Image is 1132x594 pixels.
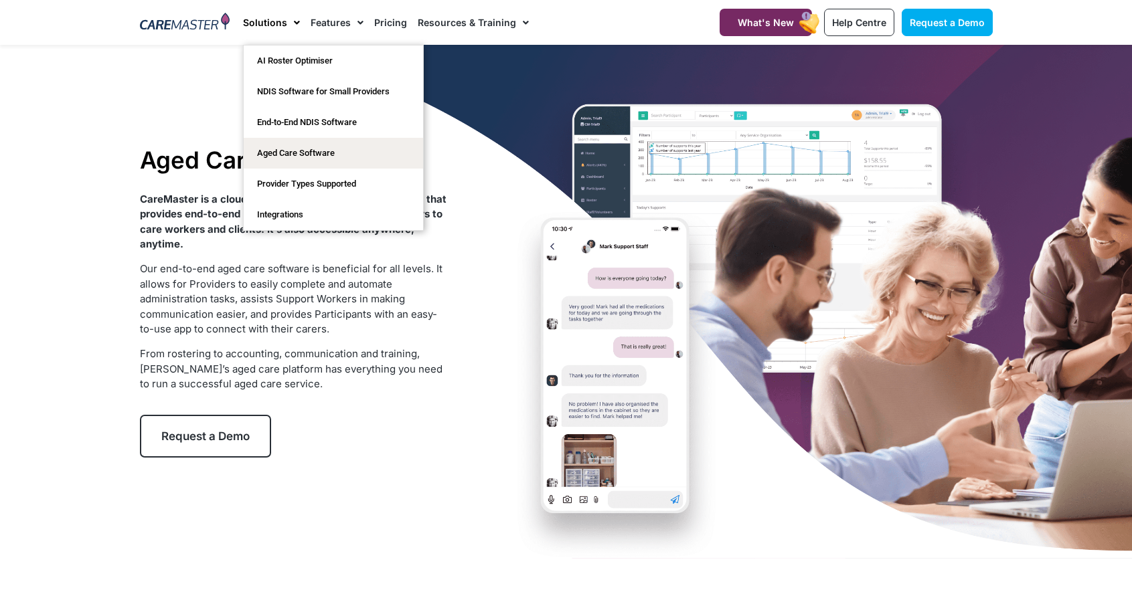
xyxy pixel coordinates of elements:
[140,146,447,174] h1: Aged Care Software
[140,193,447,251] strong: CareMaster is a cloud-based aged care software platform that provides end-to-end solutions to all...
[720,9,812,36] a: What's New
[910,17,985,28] span: Request a Demo
[243,45,424,231] ul: Solutions
[140,262,442,335] span: Our end-to-end aged care software is beneficial for all levels. It allows for Providers to easily...
[244,138,423,169] a: Aged Care Software
[244,45,423,76] a: AI Roster Optimiser
[902,9,993,36] a: Request a Demo
[832,17,886,28] span: Help Centre
[140,13,230,33] img: CareMaster Logo
[161,429,250,443] span: Request a Demo
[244,199,423,230] a: Integrations
[244,169,423,199] a: Provider Types Supported
[824,9,894,36] a: Help Centre
[140,347,442,390] span: From rostering to accounting, communication and training, [PERSON_NAME]’s aged care platform has ...
[738,17,794,28] span: What's New
[244,76,423,107] a: NDIS Software for Small Providers
[244,107,423,138] a: End-to-End NDIS Software
[140,415,271,458] a: Request a Demo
